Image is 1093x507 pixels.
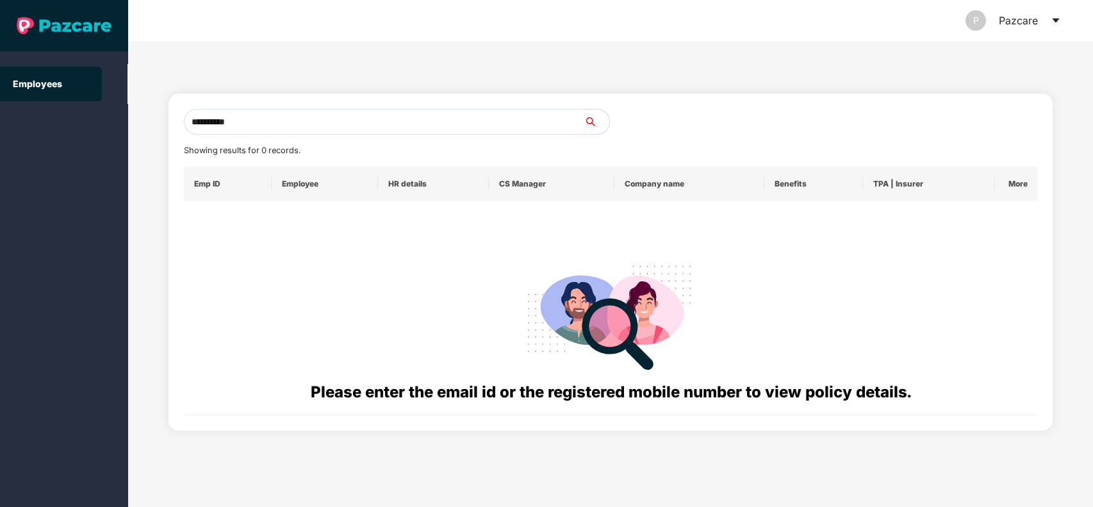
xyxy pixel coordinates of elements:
[995,167,1038,201] th: More
[489,167,615,201] th: CS Manager
[311,383,911,401] span: Please enter the email id or the registered mobile number to view policy details.
[1051,15,1061,26] span: caret-down
[764,167,863,201] th: Benefits
[583,117,609,127] span: search
[518,250,703,380] img: svg+xml;base64,PHN2ZyB4bWxucz0iaHR0cDovL3d3dy53My5vcmcvMjAwMC9zdmciIHdpZHRoPSIyODgiIGhlaWdodD0iMj...
[583,109,610,135] button: search
[973,10,979,31] span: P
[863,167,995,201] th: TPA | Insurer
[272,167,379,201] th: Employee
[184,167,272,201] th: Emp ID
[184,145,300,155] span: Showing results for 0 records.
[378,167,488,201] th: HR details
[614,167,764,201] th: Company name
[13,78,62,89] a: Employees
